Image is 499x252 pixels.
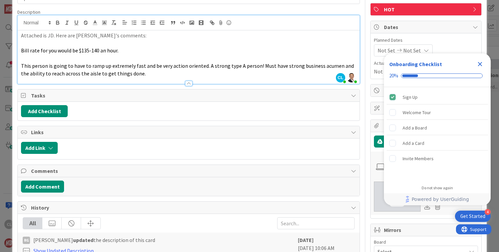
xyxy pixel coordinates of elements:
button: Add Comment [21,181,64,193]
button: Add Link [21,142,58,154]
span: Planned Dates [374,37,478,44]
img: UCWZD98YtWJuY0ewth2JkLzM7ZIabXpM.png [347,73,356,82]
div: Invite Members [403,155,434,163]
span: Bill rate for you would be $135-140 an hour. [21,47,118,54]
div: All [23,218,42,229]
div: Download [424,202,431,211]
div: Add a Board is incomplete. [387,120,488,135]
div: Checklist items [384,87,491,181]
span: Description [17,9,40,15]
div: Onboarding Checklist [389,60,442,68]
span: Not Started Yet [374,67,409,75]
span: Actual Dates [374,60,478,67]
input: Search... [277,217,355,229]
div: Sign Up is complete. [387,90,488,104]
span: Mirrors [384,226,469,234]
span: Board [374,240,386,244]
span: Support [14,1,30,9]
div: Open Get Started checklist, remaining modules: 4 [455,211,491,222]
button: Add Checklist [21,105,68,117]
span: [PERSON_NAME] the description of this card [33,236,155,244]
div: Do not show again [422,185,453,191]
a: Powered by UserGuiding [387,193,487,205]
div: Close Checklist [475,59,485,69]
span: History [31,204,347,212]
div: Invite Members is incomplete. [387,151,488,166]
div: RG [23,237,30,244]
span: Not Set [403,46,421,54]
div: 4 [485,209,491,215]
div: Add a Card is incomplete. [387,136,488,151]
span: HOT [384,5,469,13]
p: Attached is JD. Here are [PERSON_NAME]'s comments: [21,32,356,39]
div: Add a Board [403,124,427,132]
span: Powered by UserGuiding [412,195,469,203]
span: This person is going to have to ramp up extremely fast and be very action oriented. A strong type... [21,62,355,77]
span: Dates [384,23,469,31]
b: updated [73,237,93,243]
div: Checklist Container [384,53,491,205]
div: Get Started [460,213,485,220]
div: Sign Up [403,93,418,101]
b: [DATE] [298,237,314,243]
div: 20% [389,73,398,79]
span: Links [31,128,347,136]
span: CL [336,73,345,82]
div: Footer [384,193,491,205]
span: Tasks [31,91,347,99]
span: Not Set [378,46,395,54]
div: Add a Card [403,139,424,147]
div: Welcome Tour is incomplete. [387,105,488,120]
div: Welcome Tour [403,108,431,116]
div: Checklist progress: 20% [389,73,485,79]
span: Comments [31,167,347,175]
